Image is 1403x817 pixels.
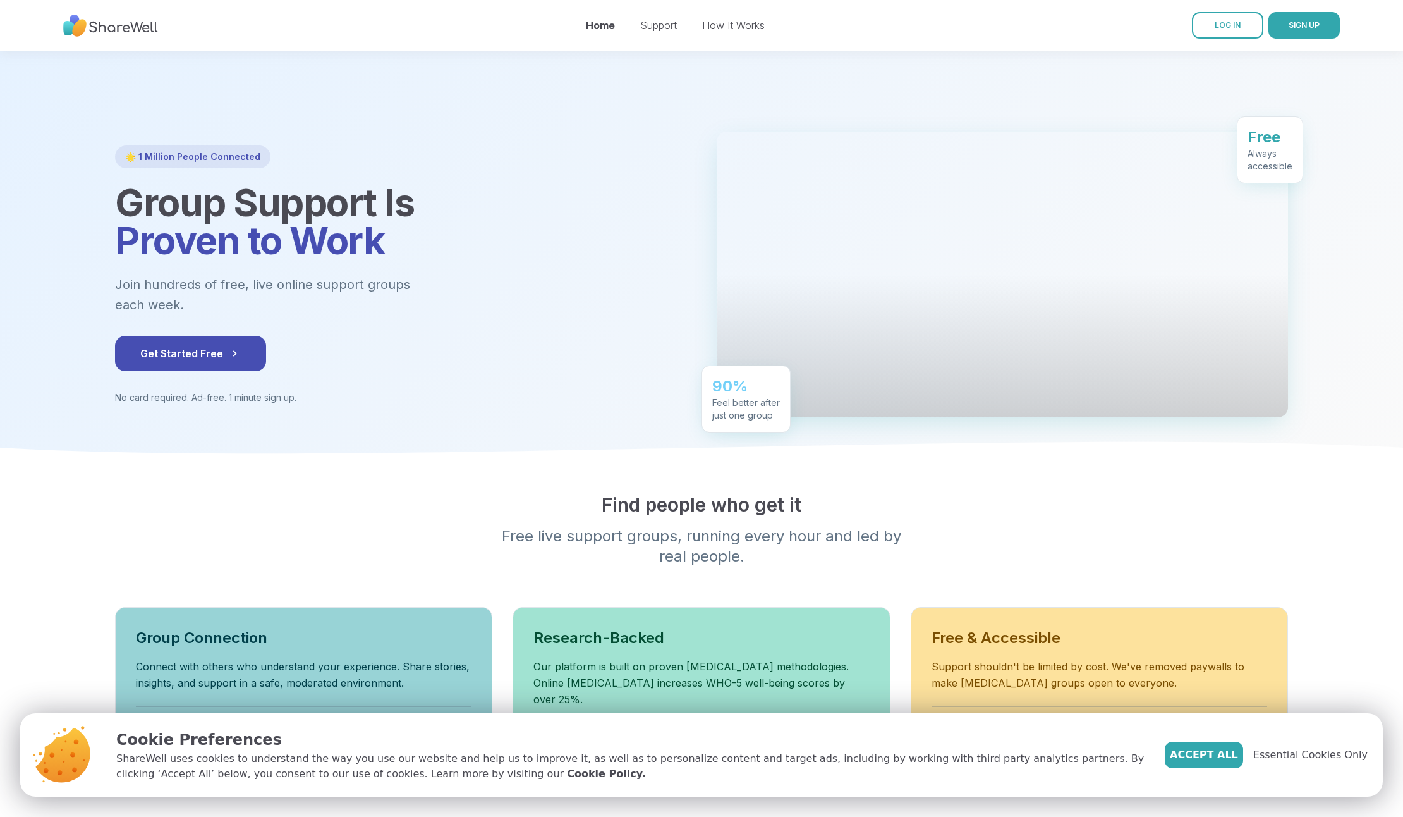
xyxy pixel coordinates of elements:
span: LOG IN [1215,20,1241,30]
a: Cookie Policy. [567,766,645,782]
h3: Free & Accessible [932,628,1267,648]
span: Essential Cookies Only [1253,747,1368,763]
h1: Group Support Is [115,183,686,259]
div: Free [1248,127,1292,147]
div: Always accessible [1248,147,1292,173]
h3: Research-Backed [533,628,869,648]
button: Accept All [1165,742,1243,768]
p: ShareWell uses cookies to understand the way you use our website and help us to improve it, as we... [116,751,1145,782]
a: LOG IN [1192,12,1263,39]
p: Connect with others who understand your experience. Share stories, insights, and support in a saf... [136,658,471,691]
img: ShareWell Nav Logo [63,8,158,43]
span: Accept All [1170,747,1238,763]
div: 90% [712,376,780,396]
a: Home [586,19,615,32]
span: Get Started Free [140,346,241,361]
button: Get Started Free [115,336,266,371]
span: Proven to Work [115,218,384,263]
div: Feel better after just one group [712,396,780,422]
p: Join hundreds of free, live online support groups each week. [115,274,479,316]
p: Support shouldn't be limited by cost. We've removed paywalls to make [MEDICAL_DATA] groups open t... [932,658,1267,691]
span: SIGN UP [1289,20,1320,30]
p: Free live support groups, running every hour and led by real people. [459,526,944,567]
a: How It Works [702,19,765,32]
p: Our platform is built on proven [MEDICAL_DATA] methodologies. Online [MEDICAL_DATA] increases WHO... [533,658,869,708]
h3: Group Connection [136,628,471,648]
p: No card required. Ad-free. 1 minute sign up. [115,391,686,404]
button: SIGN UP [1268,12,1340,39]
h2: Find people who get it [115,493,1288,516]
p: Cookie Preferences [116,728,1145,751]
div: 🌟 1 Million People Connected [115,145,270,168]
a: Support [640,19,677,32]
